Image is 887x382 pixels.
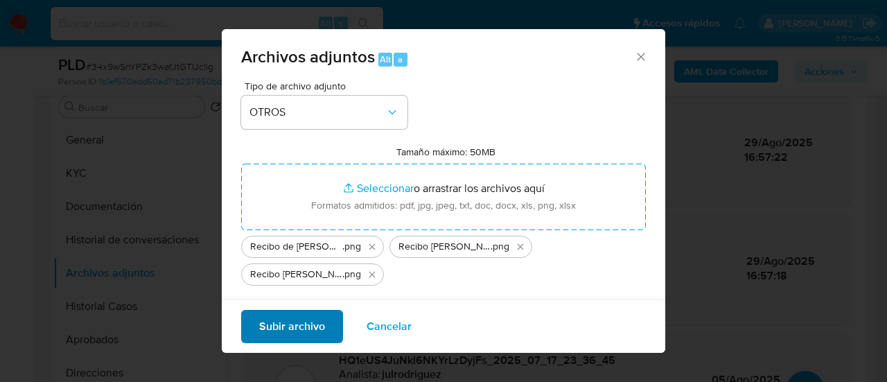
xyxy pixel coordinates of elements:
span: .png [491,240,509,254]
span: a [398,53,403,66]
span: Cancelar [367,311,412,342]
span: Recibo [PERSON_NAME] mayo [250,268,342,281]
span: Recibo [PERSON_NAME] junio [398,240,491,254]
button: Cerrar [634,50,647,62]
span: Tipo de archivo adjunto [245,81,411,91]
span: Archivos adjuntos [241,44,375,69]
button: OTROS [241,96,407,129]
span: Recibo de [PERSON_NAME] [250,240,342,254]
span: OTROS [249,105,385,119]
span: .png [342,268,361,281]
button: Eliminar Recibo de sueldo julio.png [364,238,380,255]
span: Alt [380,53,391,66]
span: Subir archivo [259,311,325,342]
label: Tamaño máximo: 50MB [396,146,495,158]
span: .png [342,240,361,254]
button: Eliminar Recibo de sueldo mayo.png [364,266,380,283]
button: Subir archivo [241,310,343,343]
ul: Archivos seleccionados [241,230,646,286]
button: Cancelar [349,310,430,343]
button: Eliminar Recibo de sueldo junio.png [512,238,529,255]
